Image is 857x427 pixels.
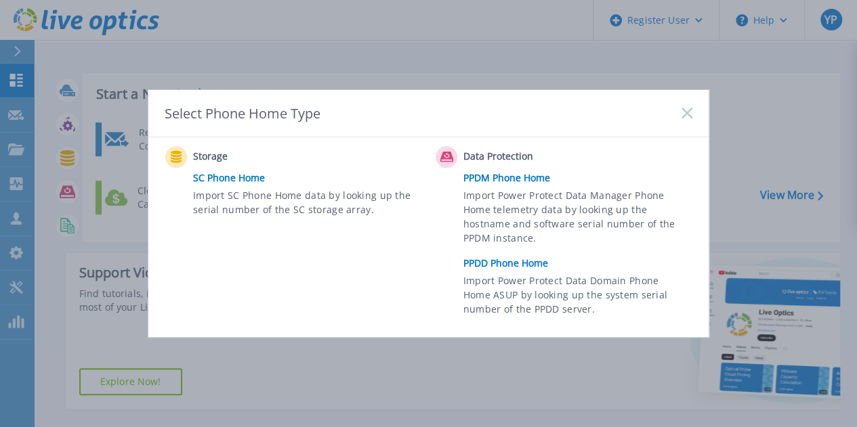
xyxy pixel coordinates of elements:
a: PPDM Phone Home [463,168,699,188]
span: Storage [193,149,328,165]
div: Select Phone Home Type [165,104,322,122]
span: Import SC Phone Home data by looking up the serial number of the SC storage array. [193,188,419,219]
span: Import Power Protect Data Manager Phone Home telemetry data by looking up the hostname and softwa... [463,188,689,250]
span: Data Protection [463,149,598,165]
span: Import Power Protect Data Domain Phone Home ASUP by looking up the system serial number of the PP... [463,273,689,320]
a: PPDD Phone Home [463,253,699,273]
a: SC Phone Home [193,168,429,188]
